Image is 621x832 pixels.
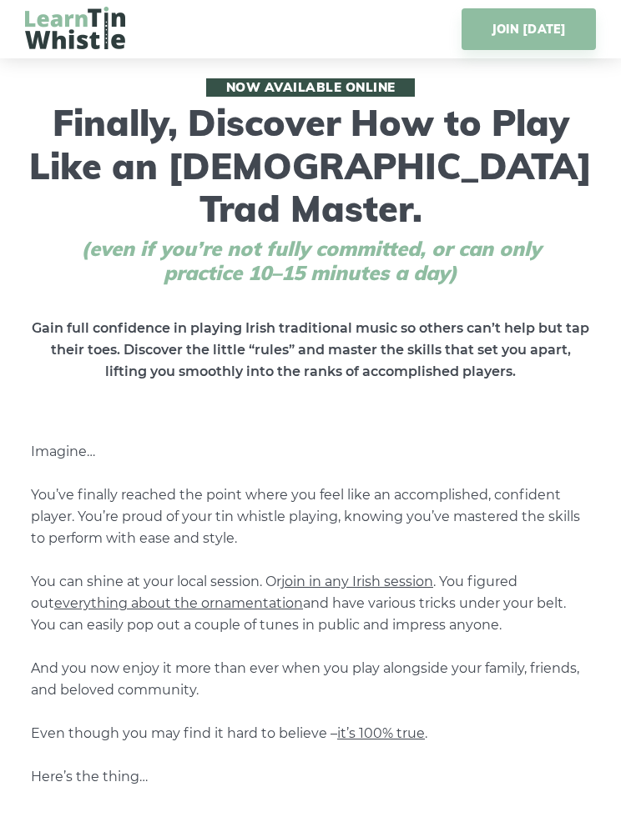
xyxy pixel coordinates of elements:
img: LearnTinWhistle.com [25,7,125,49]
span: Now available online [206,78,415,97]
span: everything about the ornamentation [54,595,303,611]
strong: Gain full confidence in playing Irish traditional music so others can’t help but tap their toes. ... [32,320,589,379]
span: it’s 100% true [337,725,425,741]
a: JOIN [DATE] [462,8,596,50]
h1: Finally, Discover How to Play Like an [DEMOGRAPHIC_DATA] Trad Master. [25,78,596,284]
span: (even if you’re not fully committed, or can only practice 10–15 minutes a day) [48,237,573,285]
span: join in any Irish session [281,574,433,589]
p: Imagine… You’ve finally reached the point where you feel like an accomplished, confident player. ... [31,441,590,788]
